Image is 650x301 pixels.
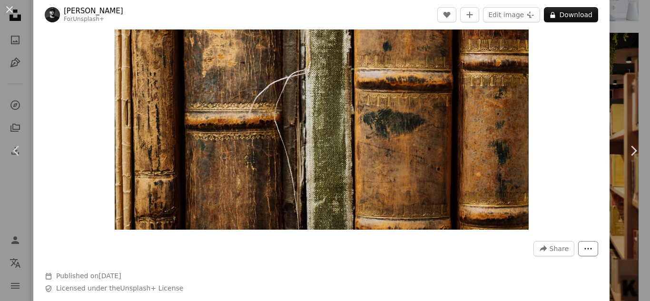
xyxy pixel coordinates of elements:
button: More Actions [578,241,598,256]
span: Share [550,242,569,256]
a: [PERSON_NAME] [64,6,123,16]
button: Share this image [533,241,574,256]
img: Go to Frank van Hulst's profile [45,7,60,22]
button: Edit image [483,7,540,22]
div: For [64,16,123,23]
button: Like [437,7,456,22]
span: Published on [56,272,121,280]
a: Next [617,105,650,196]
time: January 26, 2023 at 8:26:19 PM GMT+5:30 [98,272,121,280]
button: Add to Collection [460,7,479,22]
a: Unsplash+ License [120,284,184,292]
span: Licensed under the [56,284,183,293]
a: Unsplash+ [73,16,104,22]
button: Download [544,7,598,22]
